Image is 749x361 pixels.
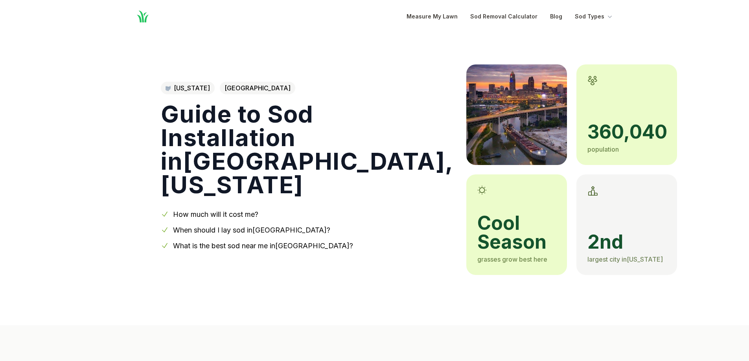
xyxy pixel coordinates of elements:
[407,12,458,21] a: Measure My Lawn
[587,233,666,251] span: 2nd
[166,86,171,91] img: Ohio state outline
[466,64,567,165] img: A picture of Cleveland
[587,255,663,263] span: largest city in [US_STATE]
[575,12,614,21] button: Sod Types
[220,82,295,94] span: [GEOGRAPHIC_DATA]
[161,102,454,196] h1: Guide to Sod Installation in [GEOGRAPHIC_DATA] , [US_STATE]
[173,242,353,250] a: What is the best sod near me in[GEOGRAPHIC_DATA]?
[587,145,619,153] span: population
[477,214,556,251] span: cool season
[161,82,215,94] a: [US_STATE]
[587,123,666,141] span: 360,040
[550,12,562,21] a: Blog
[173,210,258,218] a: How much will it cost me?
[470,12,537,21] a: Sod Removal Calculator
[477,255,547,263] span: grasses grow best here
[173,226,330,234] a: When should I lay sod in[GEOGRAPHIC_DATA]?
